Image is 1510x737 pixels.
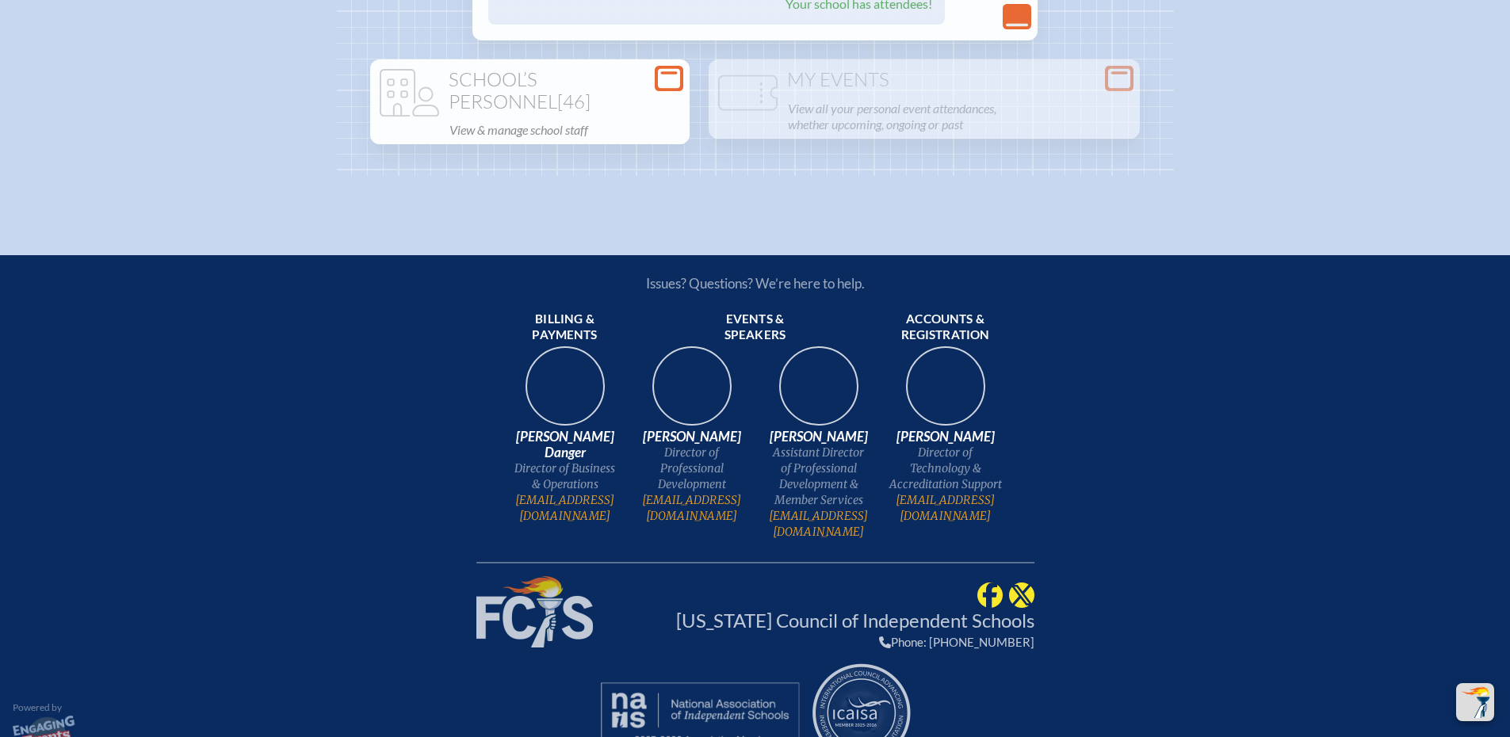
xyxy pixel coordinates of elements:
img: Florida Council of Independent Schools [476,576,593,647]
a: FCIS @ Facebook (FloridaCouncilofIndependentSchools) [977,586,1003,601]
span: Events & speakers [698,311,812,343]
span: Director of Professional Development [635,445,749,492]
a: [EMAIL_ADDRESS][DOMAIN_NAME] [508,492,622,524]
p: Issues? Questions? We’re here to help. [476,275,1034,292]
img: b1ee34a6-5a78-4519-85b2-7190c4823173 [895,342,996,444]
span: [PERSON_NAME] [889,429,1003,445]
a: [EMAIL_ADDRESS][DOMAIN_NAME] [762,508,876,540]
a: [US_STATE] Council of Independent Schools [676,609,1034,632]
h1: School’s Personnel [377,69,683,113]
div: Phone: [PHONE_NUMBER] [676,635,1034,649]
h1: My Events [715,69,1133,91]
img: 9c64f3fb-7776-47f4-83d7-46a341952595 [514,342,616,444]
img: 94e3d245-ca72-49ea-9844-ae84f6d33c0f [641,342,743,444]
a: [EMAIL_ADDRESS][DOMAIN_NAME] [889,492,1003,524]
span: Director of Business & Operations [508,460,622,492]
p: View & manage school staff [449,119,680,141]
a: FCIS @ Twitter (@FCISNews) [1009,586,1034,601]
p: View all your personal event attendances, whether upcoming, ongoing or past [788,97,1130,136]
span: Assistant Director of Professional Development & Member Services [762,445,876,508]
p: Powered by [13,703,76,712]
span: [46] [557,90,591,113]
span: [PERSON_NAME] [762,429,876,445]
span: Director of Technology & Accreditation Support [889,445,1003,492]
button: Scroll Top [1456,683,1494,721]
img: To the top [1459,686,1491,718]
span: Accounts & registration [889,311,1003,343]
img: 545ba9c4-c691-43d5-86fb-b0a622cbeb82 [768,342,870,444]
a: [EMAIL_ADDRESS][DOMAIN_NAME] [635,492,749,524]
span: Billing & payments [508,311,622,343]
span: [PERSON_NAME] Danger [508,429,622,460]
span: [PERSON_NAME] [635,429,749,445]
